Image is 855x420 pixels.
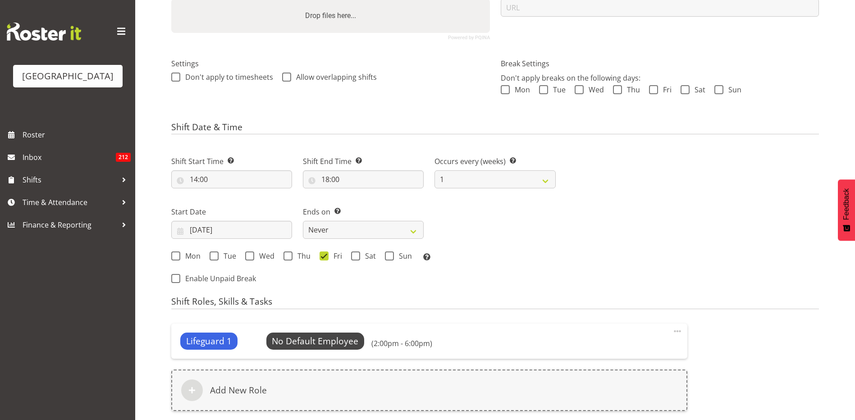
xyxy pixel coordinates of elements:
[171,221,292,239] input: Click to select...
[548,85,566,94] span: Tue
[448,36,490,40] a: Powered by PQINA
[838,179,855,241] button: Feedback - Show survey
[23,173,117,187] span: Shifts
[171,206,292,217] label: Start Date
[303,170,424,188] input: Click to select...
[180,73,273,82] span: Don't apply to timesheets
[501,58,819,69] label: Break Settings
[171,170,292,188] input: Click to select...
[394,251,412,260] span: Sun
[622,85,640,94] span: Thu
[371,339,432,348] h6: (2:00pm - 6:00pm)
[329,251,342,260] span: Fri
[303,156,424,167] label: Shift End Time
[434,156,555,167] label: Occurs every (weeks)
[116,153,131,162] span: 212
[303,206,424,217] label: Ends on
[584,85,604,94] span: Wed
[360,251,376,260] span: Sat
[723,85,741,94] span: Sun
[293,251,311,260] span: Thu
[254,251,274,260] span: Wed
[291,73,377,82] span: Allow overlapping shifts
[171,58,490,69] label: Settings
[171,122,819,135] h4: Shift Date & Time
[219,251,236,260] span: Tue
[23,151,116,164] span: Inbox
[501,73,819,83] p: Don't apply breaks on the following days:
[7,23,81,41] img: Rosterit website logo
[23,128,131,142] span: Roster
[842,188,850,220] span: Feedback
[171,156,292,167] label: Shift Start Time
[180,251,201,260] span: Mon
[180,274,256,283] span: Enable Unpaid Break
[272,335,358,347] span: No Default Employee
[302,7,360,25] label: Drop files here...
[22,69,114,83] div: [GEOGRAPHIC_DATA]
[658,85,672,94] span: Fri
[23,196,117,209] span: Time & Attendance
[510,85,530,94] span: Mon
[23,218,117,232] span: Finance & Reporting
[186,335,232,348] span: Lifeguard 1
[690,85,705,94] span: Sat
[171,297,819,309] h4: Shift Roles, Skills & Tasks
[210,385,267,396] h6: Add New Role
